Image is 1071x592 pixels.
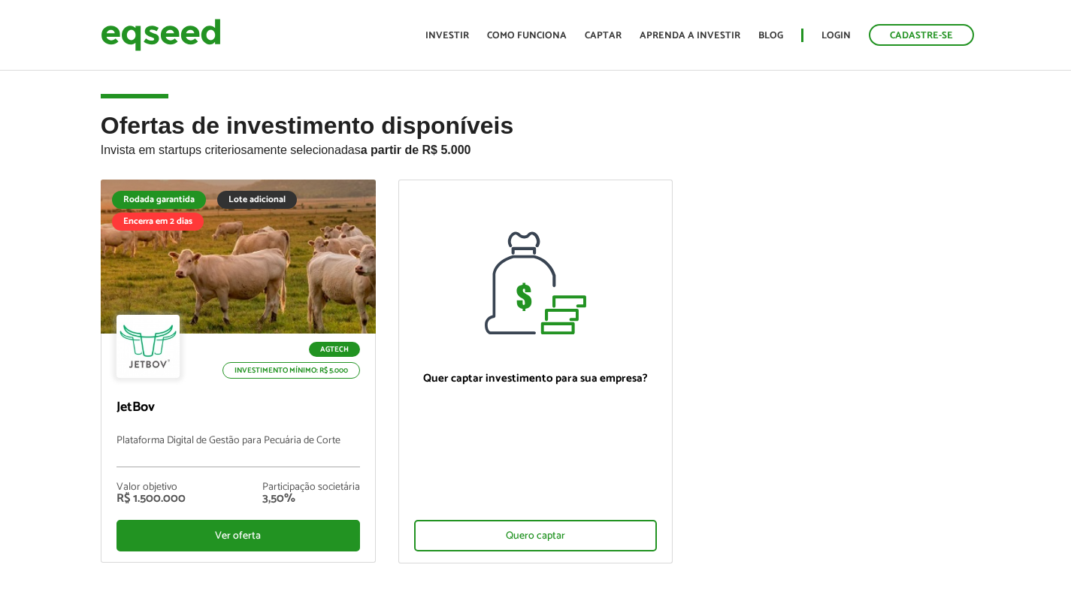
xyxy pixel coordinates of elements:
[758,31,783,41] a: Blog
[112,213,204,231] div: Encerra em 2 dias
[361,143,471,156] strong: a partir de R$ 5.000
[101,139,971,157] p: Invista em startups criteriosamente selecionadas
[112,191,206,209] div: Rodada garantida
[309,342,360,357] p: Agtech
[116,435,360,467] p: Plataforma Digital de Gestão para Pecuária de Corte
[101,15,221,55] img: EqSeed
[116,520,360,551] div: Ver oferta
[821,31,851,41] a: Login
[116,400,360,416] p: JetBov
[217,191,297,209] div: Lote adicional
[487,31,567,41] a: Como funciona
[101,180,376,563] a: Rodada garantida Lote adicional Encerra em 2 dias Agtech Investimento mínimo: R$ 5.000 JetBov Pla...
[101,113,971,180] h2: Ofertas de investimento disponíveis
[222,362,360,379] p: Investimento mínimo: R$ 5.000
[414,372,658,385] p: Quer captar investimento para sua empresa?
[414,520,658,551] div: Quero captar
[262,482,360,493] div: Participação societária
[116,482,186,493] div: Valor objetivo
[425,31,469,41] a: Investir
[869,24,974,46] a: Cadastre-se
[262,493,360,505] div: 3,50%
[398,180,673,563] a: Quer captar investimento para sua empresa? Quero captar
[640,31,740,41] a: Aprenda a investir
[585,31,622,41] a: Captar
[116,493,186,505] div: R$ 1.500.000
